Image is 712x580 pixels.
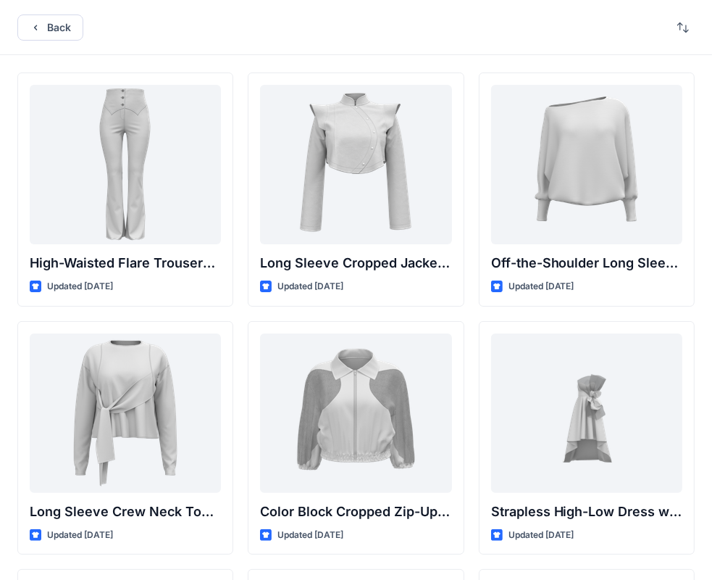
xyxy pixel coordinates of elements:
a: Color Block Cropped Zip-Up Jacket with Sheer Sleeves [260,333,451,493]
a: Strapless High-Low Dress with Side Bow Detail [491,333,682,493]
a: Long Sleeve Crew Neck Top with Asymmetrical Tie Detail [30,333,221,493]
a: High-Waisted Flare Trousers with Button Detail [30,85,221,244]
p: Updated [DATE] [47,528,113,543]
p: Off-the-Shoulder Long Sleeve Top [491,253,682,273]
p: Updated [DATE] [277,528,343,543]
p: Color Block Cropped Zip-Up Jacket with Sheer Sleeves [260,502,451,522]
button: Back [17,14,83,41]
p: Strapless High-Low Dress with Side Bow Detail [491,502,682,522]
p: Updated [DATE] [47,279,113,294]
p: Long Sleeve Crew Neck Top with Asymmetrical Tie Detail [30,502,221,522]
p: Updated [DATE] [508,279,574,294]
p: Long Sleeve Cropped Jacket with Mandarin Collar and Shoulder Detail [260,253,451,273]
a: Off-the-Shoulder Long Sleeve Top [491,85,682,244]
p: Updated [DATE] [277,279,343,294]
p: Updated [DATE] [508,528,574,543]
p: High-Waisted Flare Trousers with Button Detail [30,253,221,273]
a: Long Sleeve Cropped Jacket with Mandarin Collar and Shoulder Detail [260,85,451,244]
